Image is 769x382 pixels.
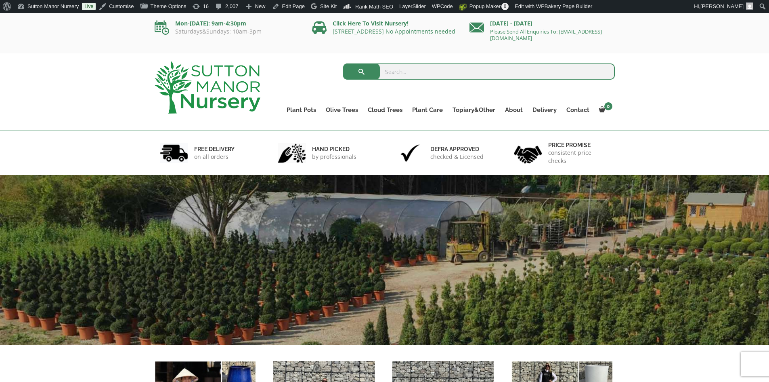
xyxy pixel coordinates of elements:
[155,28,300,35] p: Saturdays&Sundays: 10am-3pm
[312,153,356,161] p: by professionals
[282,104,321,116] a: Plant Pots
[528,104,562,116] a: Delivery
[430,153,484,161] p: checked & Licensed
[194,146,235,153] h6: FREE DELIVERY
[160,143,188,163] img: 1.jpg
[500,104,528,116] a: About
[312,146,356,153] h6: hand picked
[396,143,424,163] img: 3.jpg
[407,104,448,116] a: Plant Care
[548,149,610,165] p: consistent price checks
[333,19,409,27] a: Click Here To Visit Nursery!
[700,3,744,9] span: [PERSON_NAME]
[363,104,407,116] a: Cloud Trees
[514,141,542,165] img: 4.jpg
[320,3,337,9] span: Site Kit
[430,146,484,153] h6: Defra approved
[594,104,615,116] a: 0
[548,141,610,149] h6: Price promise
[321,104,363,116] a: Olive Trees
[490,28,602,42] a: Please Send All Enquiries To: [EMAIL_ADDRESS][DOMAIN_NAME]
[355,4,393,10] span: Rank Math SEO
[194,153,235,161] p: on all orders
[333,27,455,35] a: [STREET_ADDRESS] No Appointments needed
[562,104,594,116] a: Contact
[343,63,615,80] input: Search...
[278,143,306,163] img: 2.jpg
[155,61,260,114] img: logo
[82,3,96,10] a: Live
[501,3,509,10] span: 0
[448,104,500,116] a: Topiary&Other
[604,102,612,110] span: 0
[155,19,300,28] p: Mon-[DATE]: 9am-4:30pm
[469,19,615,28] p: [DATE] - [DATE]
